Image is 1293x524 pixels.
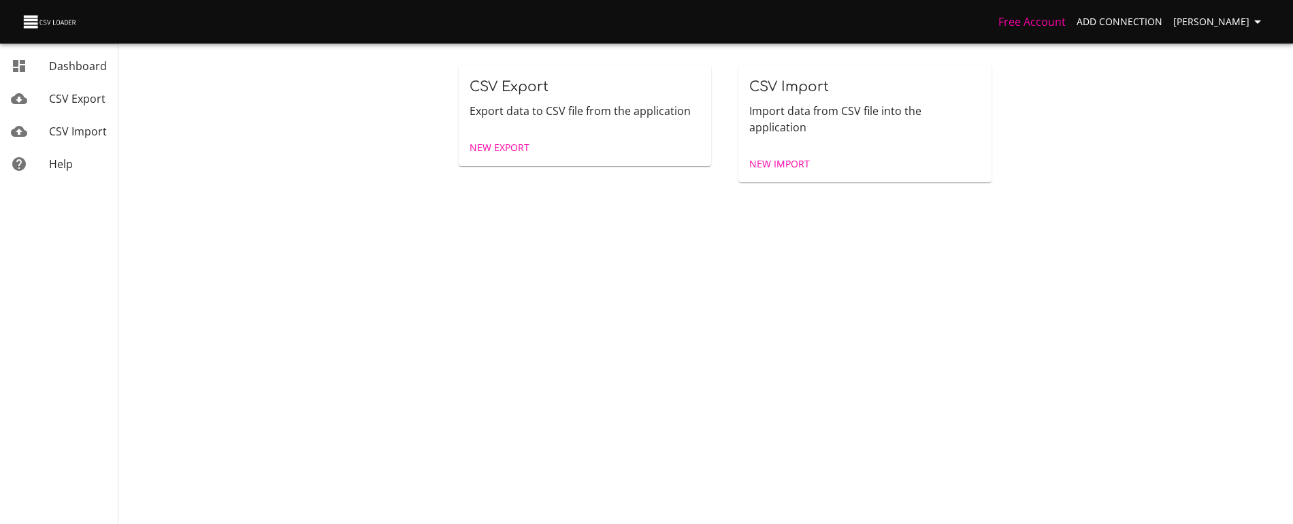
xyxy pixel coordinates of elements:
[749,79,829,95] span: CSV Import
[744,152,815,177] a: New Import
[49,157,73,171] span: Help
[749,103,981,135] p: Import data from CSV file into the application
[470,103,701,119] p: Export data to CSV file from the application
[1071,10,1168,35] a: Add Connection
[749,156,810,173] span: New Import
[1077,14,1162,31] span: Add Connection
[470,140,529,157] span: New Export
[22,12,79,31] img: CSV Loader
[49,91,105,106] span: CSV Export
[1173,14,1266,31] span: [PERSON_NAME]
[470,79,549,95] span: CSV Export
[998,14,1066,29] a: Free Account
[49,59,107,73] span: Dashboard
[1168,10,1271,35] button: [PERSON_NAME]
[464,135,535,161] a: New Export
[49,124,107,139] span: CSV Import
